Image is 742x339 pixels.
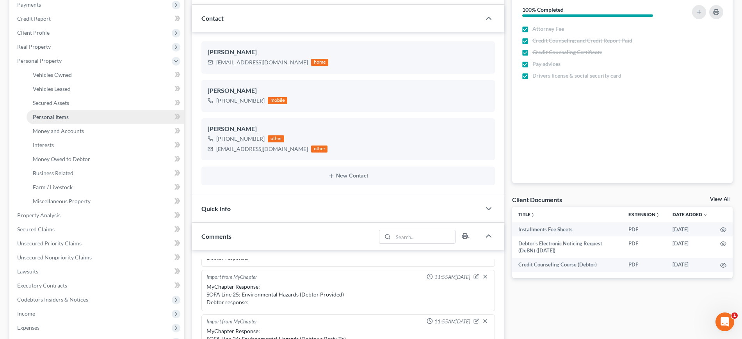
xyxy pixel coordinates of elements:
strong: 100% Completed [522,6,564,13]
span: Attorney Fee [532,25,564,33]
span: Property Analysis [17,212,60,218]
span: Real Property [17,43,51,50]
td: PDF [622,258,666,272]
a: Property Analysis [11,208,184,222]
div: Client Documents [512,195,562,204]
span: Personal Items [33,114,69,120]
span: Credit Counseling Certificate [532,48,602,56]
span: Vehicles Owned [33,71,72,78]
span: Client Profile [17,29,50,36]
span: Payments [17,1,41,8]
a: View All [710,197,730,202]
span: Secured Claims [17,226,55,233]
div: [PERSON_NAME] [208,124,488,134]
td: PDF [622,236,666,258]
div: [PERSON_NAME] [208,48,488,57]
a: Executory Contracts [11,279,184,293]
td: PDF [622,222,666,236]
a: Money Owed to Debtor [27,152,184,166]
span: Business Related [33,170,73,176]
a: Business Related [27,166,184,180]
a: Titleunfold_more [518,211,535,217]
span: Contact [201,14,224,22]
span: Secured Assets [33,99,69,106]
div: other [268,135,284,142]
iframe: Intercom live chat [715,312,734,331]
input: Search... [393,230,455,243]
td: [DATE] [666,236,714,258]
a: Miscellaneous Property [27,194,184,208]
span: Lawsuits [17,268,38,275]
div: mobile [268,97,287,104]
a: Lawsuits [11,264,184,279]
td: [DATE] [666,222,714,236]
td: Credit Counseling Course (Debtor) [512,258,622,272]
span: Quick Info [201,205,231,212]
i: unfold_more [655,213,660,217]
span: Vehicles Leased [33,85,71,92]
span: Money and Accounts [33,128,84,134]
a: Personal Items [27,110,184,124]
a: Secured Assets [27,96,184,110]
a: Credit Report [11,12,184,26]
div: Import from MyChapter [206,273,257,281]
span: Interests [33,142,54,148]
span: 11:55AM[DATE] [434,318,470,325]
i: unfold_more [530,213,535,217]
span: Unsecured Nonpriority Claims [17,254,92,261]
td: [DATE] [666,258,714,272]
span: Credit Counseling and Credit Report Paid [532,37,632,44]
div: home [311,59,328,66]
span: Farm / Livestock [33,184,73,190]
span: 1 [731,312,738,319]
span: Money Owed to Debtor [33,156,90,162]
div: [PHONE_NUMBER] [216,97,265,105]
a: Secured Claims [11,222,184,236]
div: [EMAIL_ADDRESS][DOMAIN_NAME] [216,145,308,153]
a: Unsecured Nonpriority Claims [11,250,184,264]
a: Money and Accounts [27,124,184,138]
div: [PERSON_NAME] [208,86,488,96]
div: [EMAIL_ADDRESS][DOMAIN_NAME] [216,59,308,66]
span: Unsecured Priority Claims [17,240,82,247]
span: Pay advices [532,60,561,68]
span: Comments [201,233,231,240]
td: Debtor's Electronic Noticing Request (DeBN) ([DATE]) [512,236,622,258]
a: Unsecured Priority Claims [11,236,184,250]
span: Income [17,310,35,317]
div: other [311,146,327,153]
a: Farm / Livestock [27,180,184,194]
a: Interests [27,138,184,152]
span: Expenses [17,324,39,331]
div: Import from MyChapter [206,318,257,326]
a: Date Added expand_more [673,211,708,217]
div: [PHONE_NUMBER] [216,135,265,143]
span: Drivers license & social security card [532,72,621,80]
a: Vehicles Leased [27,82,184,96]
td: Installments Fee Sheets [512,222,622,236]
a: Vehicles Owned [27,68,184,82]
span: Executory Contracts [17,282,67,289]
i: expand_more [703,213,708,217]
span: Codebtors Insiders & Notices [17,296,88,303]
span: 11:55AM[DATE] [434,273,470,281]
span: Miscellaneous Property [33,198,91,204]
span: Credit Report [17,15,51,22]
a: Extensionunfold_more [628,211,660,217]
button: New Contact [208,173,488,179]
div: MyChapter Response: SOFA Line 25: Environmental Hazards (Debtor Provided) Debtor response: [206,283,489,306]
span: Personal Property [17,57,62,64]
